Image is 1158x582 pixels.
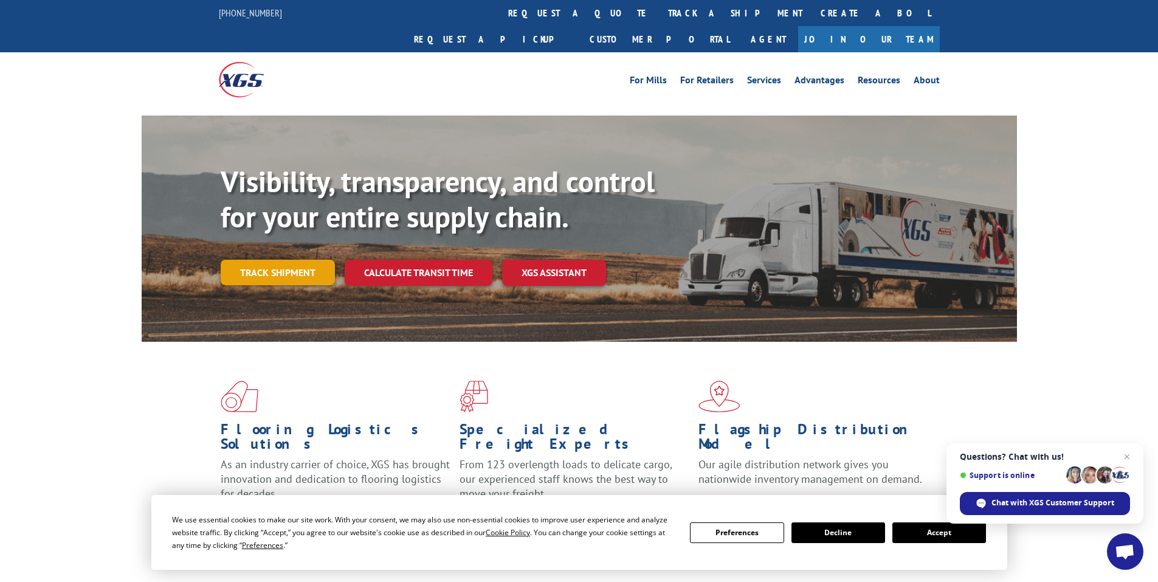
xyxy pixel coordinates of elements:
[739,26,798,52] a: Agent
[858,75,900,89] a: Resources
[1120,449,1134,464] span: Close chat
[221,381,258,412] img: xgs-icon-total-supply-chain-intelligence-red
[219,7,282,19] a: [PHONE_NUMBER]
[914,75,940,89] a: About
[680,75,734,89] a: For Retailers
[242,540,283,550] span: Preferences
[221,422,450,457] h1: Flooring Logistics Solutions
[460,381,488,412] img: xgs-icon-focused-on-flooring-red
[221,162,655,235] b: Visibility, transparency, and control for your entire supply chain.
[221,457,450,501] span: As an industry carrier of choice, XGS has brought innovation and dedication to flooring logistics...
[460,457,689,511] p: From 123 overlength loads to delicate cargo, our experienced staff knows the best way to move you...
[791,522,885,543] button: Decline
[581,26,739,52] a: Customer Portal
[172,513,675,552] div: We use essential cookies to make our site work. With your consent, we may also use non-essential ...
[502,260,606,286] a: XGS ASSISTANT
[486,527,530,538] span: Cookie Policy
[698,457,922,486] span: Our agile distribution network gives you nationwide inventory management on demand.
[345,260,492,286] a: Calculate transit time
[892,522,986,543] button: Accept
[690,522,784,543] button: Preferences
[630,75,667,89] a: For Mills
[151,495,1007,570] div: Cookie Consent Prompt
[698,381,740,412] img: xgs-icon-flagship-distribution-model-red
[798,26,940,52] a: Join Our Team
[405,26,581,52] a: Request a pickup
[747,75,781,89] a: Services
[794,75,844,89] a: Advantages
[460,422,689,457] h1: Specialized Freight Experts
[960,452,1130,462] span: Questions? Chat with us!
[698,422,928,457] h1: Flagship Distribution Model
[1107,533,1143,570] div: Open chat
[221,260,335,285] a: Track shipment
[960,471,1062,480] span: Support is online
[960,492,1130,515] div: Chat with XGS Customer Support
[991,497,1114,508] span: Chat with XGS Customer Support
